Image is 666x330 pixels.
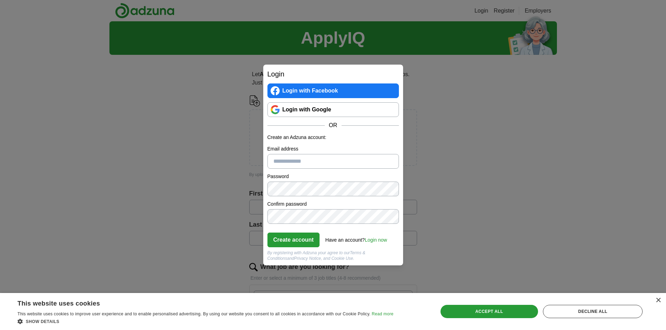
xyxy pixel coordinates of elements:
label: Confirm password [267,200,399,208]
div: This website uses cookies [17,297,376,308]
button: Create account [267,233,320,247]
a: Privacy Notice [294,256,321,261]
div: By registering with Adzuna your agree to our and , and Cookie Use. [267,250,399,261]
div: Show details [17,318,393,325]
label: Email address [267,145,399,153]
span: OR [325,121,342,130]
div: Have an account? [325,232,387,244]
a: Login with Facebook [267,83,399,98]
a: Login now [365,237,387,243]
span: This website uses cookies to improve user experience and to enable personalised advertising. By u... [17,311,371,316]
p: Create an Adzuna account: [267,134,399,141]
span: Show details [26,319,59,324]
a: Login with Google [267,102,399,117]
h2: Login [267,69,399,79]
a: Read more, opens a new window [372,311,393,316]
div: Decline all [543,305,643,318]
div: Close [656,298,661,303]
label: Password [267,173,399,180]
div: Accept all [441,305,538,318]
